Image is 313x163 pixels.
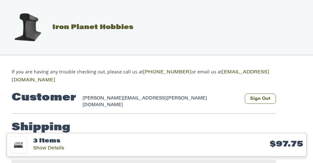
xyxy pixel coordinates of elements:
img: Digitrax Block Detector for DCC Block Occupancy Detection ~ (Replaces BDL168) ~ BDL716 [10,137,26,153]
p: If you are having any trouble checking out, please call us at or email us at [12,68,302,84]
div: [PERSON_NAME][EMAIL_ADDRESS][PERSON_NAME][DOMAIN_NAME] [82,95,238,108]
img: Iron Planet Hobbies [11,11,44,44]
h2: Customer [12,91,76,104]
a: Show Details [33,146,64,151]
a: [PHONE_NUMBER] [143,70,191,75]
a: Iron Planet Hobbies [4,24,133,31]
span: Iron Planet Hobbies [52,24,133,31]
h3: $97.75 [168,140,303,150]
h2: Shipping [12,121,70,134]
button: Sign Out [245,94,276,104]
h3: 3 Items [33,138,168,145]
